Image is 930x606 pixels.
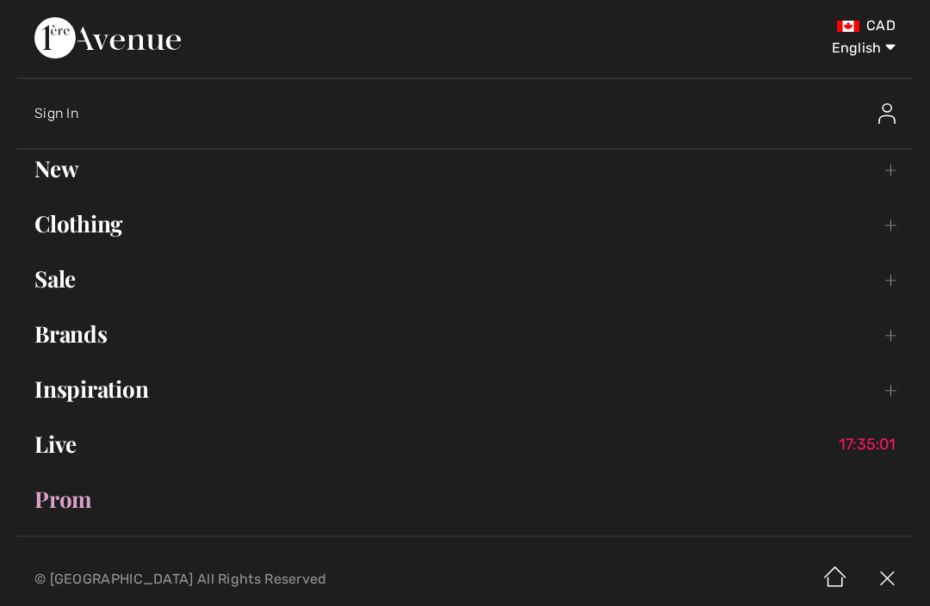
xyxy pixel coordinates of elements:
[861,553,913,606] img: X
[17,480,913,518] a: Prom
[17,260,913,298] a: Sale
[17,205,913,243] a: Clothing
[809,553,861,606] img: Home
[17,315,913,353] a: Brands
[34,17,181,59] img: 1ère Avenue
[878,103,896,124] img: Sign In
[34,86,913,141] a: Sign InSign In
[17,150,913,188] a: New
[17,370,913,408] a: Inspiration
[34,573,547,585] p: © [GEOGRAPHIC_DATA] All Rights Reserved
[17,425,913,463] a: Live17:35:01
[34,105,78,121] span: Sign In
[839,436,904,453] span: 17:35:01
[547,17,896,34] div: CAD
